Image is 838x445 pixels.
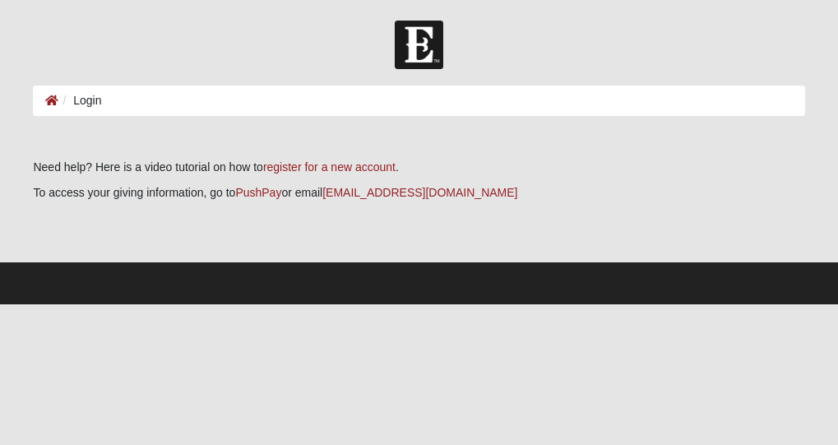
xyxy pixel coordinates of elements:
[58,92,101,109] li: Login
[235,186,281,199] a: PushPay
[395,21,443,69] img: Church of Eleven22 Logo
[263,160,396,174] a: register for a new account
[33,184,804,202] p: To access your giving information, go to or email
[33,159,804,176] p: Need help? Here is a video tutorial on how to .
[322,186,517,199] a: [EMAIL_ADDRESS][DOMAIN_NAME]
